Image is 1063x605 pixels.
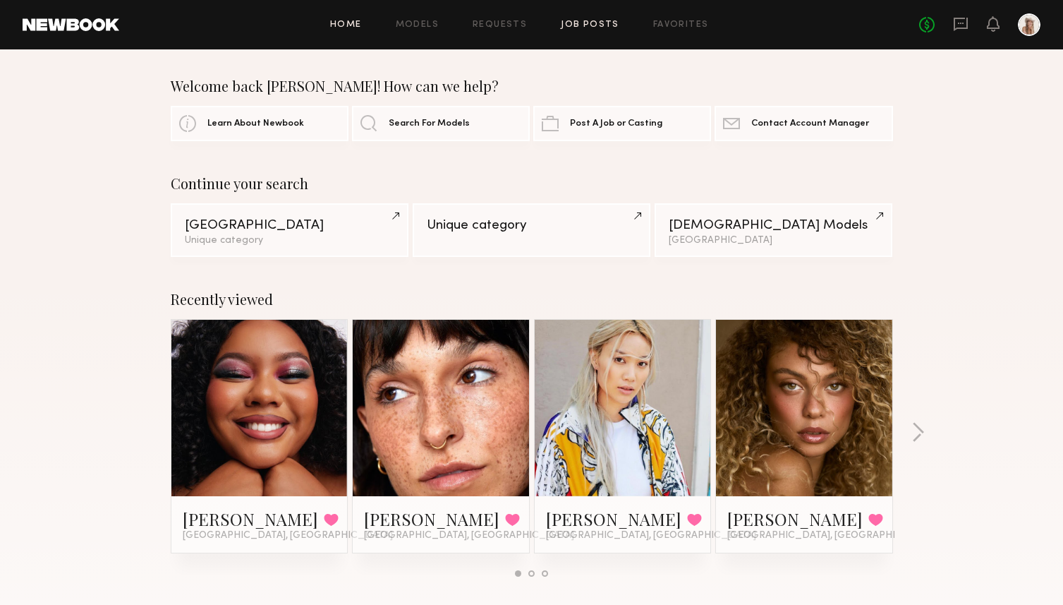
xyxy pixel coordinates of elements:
span: Search For Models [389,119,470,128]
div: Continue your search [171,175,893,192]
div: Unique category [427,219,636,232]
div: [DEMOGRAPHIC_DATA] Models [669,219,878,232]
span: Contact Account Manager [751,119,869,128]
a: [PERSON_NAME] [183,508,318,530]
span: Post A Job or Casting [570,119,662,128]
div: [GEOGRAPHIC_DATA] [185,219,394,232]
a: [GEOGRAPHIC_DATA]Unique category [171,203,408,257]
a: Post A Job or Casting [533,106,711,141]
div: Recently viewed [171,291,893,308]
a: [DEMOGRAPHIC_DATA] Models[GEOGRAPHIC_DATA] [655,203,892,257]
span: [GEOGRAPHIC_DATA], [GEOGRAPHIC_DATA] [546,530,756,541]
span: Learn About Newbook [207,119,304,128]
a: Home [330,20,362,30]
a: Job Posts [561,20,619,30]
a: [PERSON_NAME] [727,508,863,530]
a: Favorites [653,20,709,30]
div: Welcome back [PERSON_NAME]! How can we help? [171,78,893,95]
a: Requests [473,20,527,30]
a: Contact Account Manager [715,106,892,141]
a: Search For Models [352,106,530,141]
div: [GEOGRAPHIC_DATA] [669,236,878,246]
a: Unique category [413,203,650,257]
a: [PERSON_NAME] [364,508,499,530]
a: Learn About Newbook [171,106,348,141]
span: [GEOGRAPHIC_DATA], [GEOGRAPHIC_DATA] [727,530,937,541]
a: Models [396,20,439,30]
div: Unique category [185,236,394,246]
span: [GEOGRAPHIC_DATA], [GEOGRAPHIC_DATA] [183,530,393,541]
a: [PERSON_NAME] [546,508,681,530]
span: [GEOGRAPHIC_DATA], [GEOGRAPHIC_DATA] [364,530,574,541]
